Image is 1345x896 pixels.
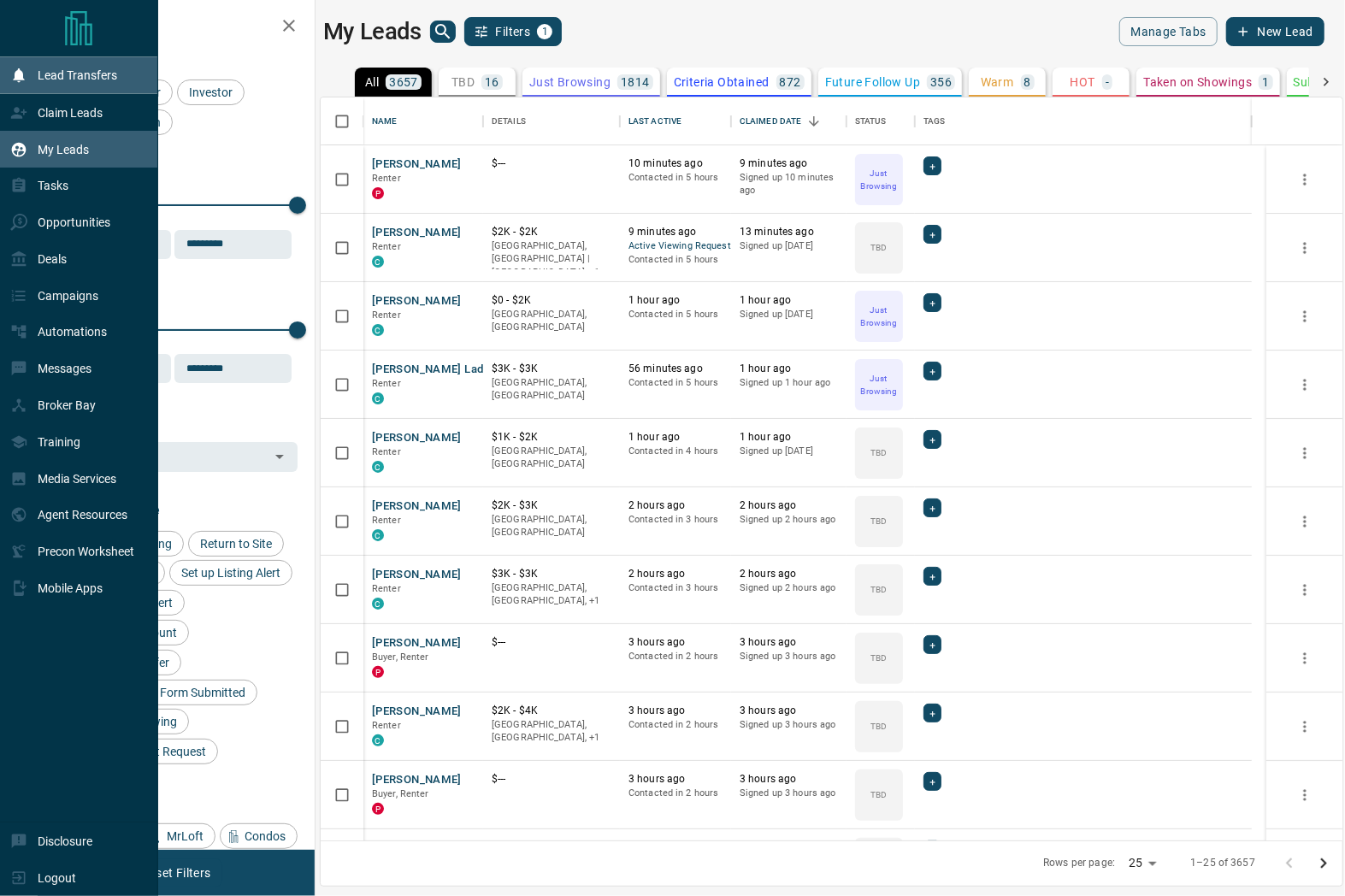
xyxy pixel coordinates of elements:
p: Contacted in 5 hours [628,253,723,267]
p: $2K - $3K [492,498,611,513]
span: + [929,226,935,243]
p: 56 minutes ago [628,362,723,376]
div: + [923,498,941,517]
span: Renter [372,173,401,184]
button: [PERSON_NAME] [372,430,462,446]
div: Investor [177,80,245,105]
div: Last Active [628,97,681,145]
p: TBD [870,583,887,596]
p: 356 [930,76,952,88]
p: $--- [492,772,611,787]
button: Go to next page [1307,846,1341,881]
p: Signed up 1 hour ago [740,376,838,390]
p: Contacted in 2 hours [628,718,723,732]
p: Signed up 10 minutes ago [740,171,838,197]
p: $0 - $2K [492,293,611,308]
p: TBD [870,446,887,459]
p: 2 hours ago [628,567,723,581]
p: 3 hours ago [740,772,838,787]
p: Toronto [492,239,611,280]
p: $1K - $2K [492,430,611,445]
p: 872 [780,76,801,88]
p: [GEOGRAPHIC_DATA], [GEOGRAPHIC_DATA] [492,308,611,334]
p: Rows per page: [1043,856,1115,870]
div: Last Active [620,97,731,145]
div: MrLoft [142,823,215,849]
p: 3 hours ago [740,704,838,718]
button: Sort [802,109,826,133]
p: 1 hour ago [740,430,838,445]
p: $3K - $3K [492,362,611,376]
p: Signed up 2 hours ago [740,581,838,595]
p: 2 hours ago [628,498,723,513]
p: $2K - $4K [492,704,611,718]
p: Warm [981,76,1014,88]
h1: My Leads [323,18,422,45]
p: Criteria Obtained [674,76,770,88]
button: more [1292,372,1318,398]
p: 3 hours ago [628,772,723,787]
span: + [929,294,935,311]
button: New Lead [1226,17,1324,46]
p: HOT [1071,76,1095,88]
span: Renter [372,583,401,594]
p: 9 minutes ago [628,225,723,239]
p: Signed up 3 hours ago [740,718,838,732]
p: Signed up [DATE] [740,445,838,458]
span: Condos [239,829,292,843]
button: Filters1 [464,17,563,46]
p: Contacted in 2 hours [628,787,723,800]
div: Details [492,97,526,145]
button: [PERSON_NAME] [372,293,462,309]
div: condos.ca [372,529,384,541]
p: TBD [870,515,887,528]
p: - [1106,76,1109,88]
p: 8 [1024,76,1031,88]
button: Reset Filters [130,858,221,887]
span: + [929,499,935,516]
p: 2 hours ago [740,498,838,513]
p: TBD [870,241,887,254]
div: + [923,225,941,244]
p: Signed up 2 hours ago [740,513,838,527]
button: more [1292,167,1318,192]
div: + [923,772,941,791]
span: Buyer, Renter [372,788,429,799]
button: Open [268,445,292,469]
span: + [929,568,935,585]
div: Status [847,97,915,145]
span: + [929,157,935,174]
p: TBD [451,76,475,88]
span: MrLoft [161,829,209,843]
p: Contacted in 3 hours [628,513,723,527]
div: Name [372,97,398,145]
button: [PERSON_NAME] [372,840,462,857]
div: property.ca [372,666,384,678]
p: Just Browsing [857,372,901,398]
div: + [923,635,941,654]
p: Contacted in 5 hours [628,376,723,390]
div: condos.ca [372,598,384,610]
button: [PERSON_NAME] [372,225,462,241]
button: more [1292,440,1318,466]
div: + [923,362,941,380]
p: 2 hours ago [740,567,838,581]
span: Return to Site [194,537,278,551]
p: [GEOGRAPHIC_DATA], [GEOGRAPHIC_DATA] [492,445,611,471]
span: + [929,704,935,722]
div: Status [855,97,887,145]
p: $3K - $3K [492,567,611,581]
span: 1 [539,26,551,38]
button: [PERSON_NAME] Lad [372,362,483,378]
span: Renter [372,241,401,252]
button: more [1292,509,1318,534]
span: + [929,773,935,790]
span: Buyer, Renter [372,651,429,663]
h2: Filters [55,17,298,38]
button: [PERSON_NAME] [372,635,462,651]
p: 10 minutes ago [628,156,723,171]
button: [PERSON_NAME] [372,567,462,583]
div: Return to Site [188,531,284,557]
p: $--- [492,156,611,171]
div: Name [363,97,483,145]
